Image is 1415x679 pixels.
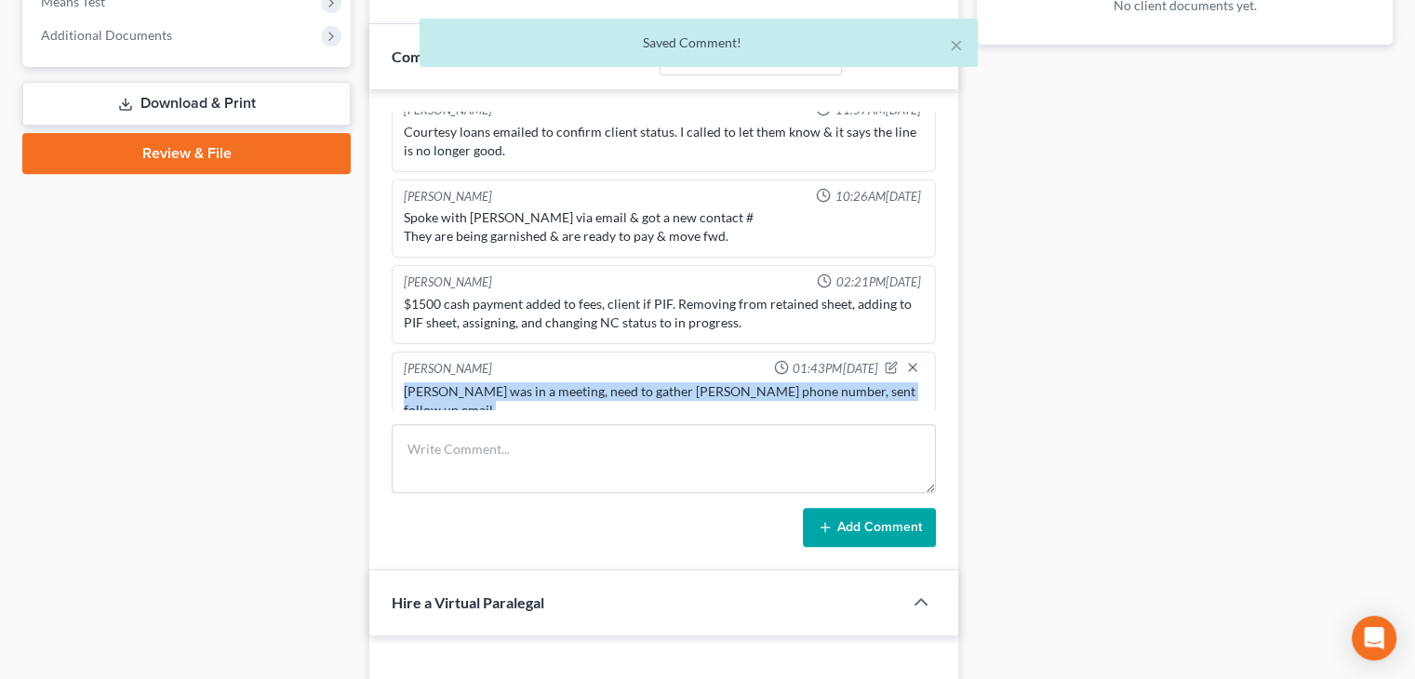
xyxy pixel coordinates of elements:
button: × [950,33,963,56]
a: Review & File [22,133,351,174]
div: Courtesy loans emailed to confirm client status. I called to let them know & it says the line is ... [404,123,924,160]
span: 02:21PM[DATE] [835,273,920,291]
div: $1500 cash payment added to fees, client if PIF. Removing from retained sheet, adding to PIF shee... [404,295,924,332]
span: 10:26AM[DATE] [834,188,920,206]
button: Add Comment [803,508,936,547]
span: 01:43PM[DATE] [793,360,877,378]
div: Spoke with [PERSON_NAME] via email & got a new contact # They are being garnished & are ready to ... [404,208,924,246]
div: Open Intercom Messenger [1352,616,1396,660]
a: Download & Print [22,82,351,126]
div: [PERSON_NAME] was in a meeting, need to gather [PERSON_NAME] phone number, sent follow up email. [404,382,924,419]
div: [PERSON_NAME] [404,360,492,379]
div: [PERSON_NAME] [404,188,492,206]
span: Hire a Virtual Paralegal [392,593,544,611]
div: [PERSON_NAME] [404,273,492,291]
div: Saved Comment! [434,33,963,52]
